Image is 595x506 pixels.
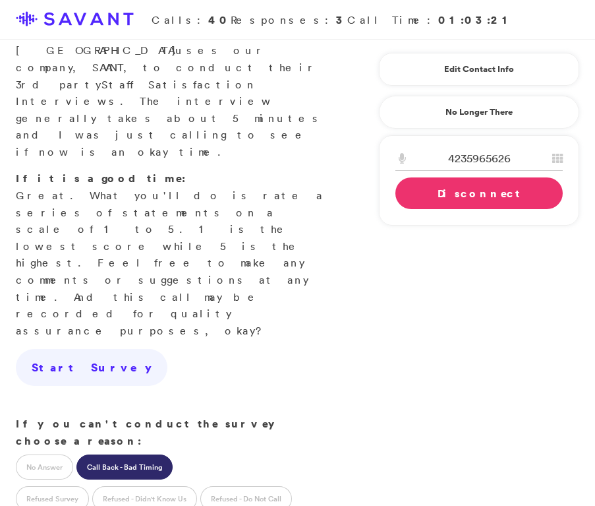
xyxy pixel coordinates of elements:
[438,13,513,27] strong: 01:03:21
[395,59,563,80] a: Edit Contact Info
[16,170,329,339] p: Great. What you'll do is rate a series of statements on a scale of 1 to 5. 1 is the lowest score ...
[16,78,256,108] span: Staff Satisfaction Interview
[336,13,347,27] strong: 3
[16,349,167,386] a: Start Survey
[76,455,173,480] label: Call Back - Bad Timing
[16,416,283,448] strong: If you can't conduct the survey choose a reason:
[379,96,579,129] a: No Longer There
[16,171,186,185] strong: If it is a good time:
[395,177,563,209] a: Disconnect
[16,455,73,480] label: No Answer
[208,13,231,27] strong: 40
